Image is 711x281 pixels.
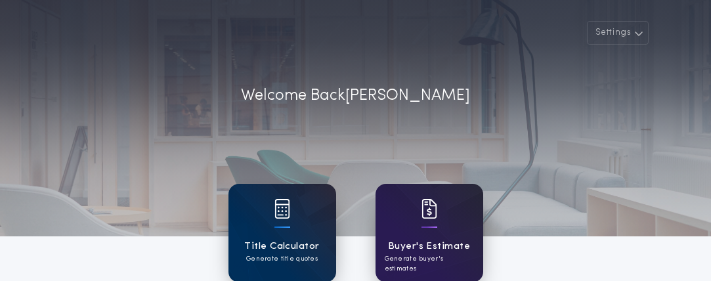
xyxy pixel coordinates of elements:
button: Settings [587,21,649,45]
p: Generate buyer's estimates [385,254,474,274]
img: card icon [274,199,290,219]
p: Generate title quotes [246,254,318,264]
p: Welcome Back [PERSON_NAME] [241,84,470,108]
h1: Buyer's Estimate [388,239,470,254]
img: card icon [421,199,437,219]
h1: Title Calculator [244,239,319,254]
